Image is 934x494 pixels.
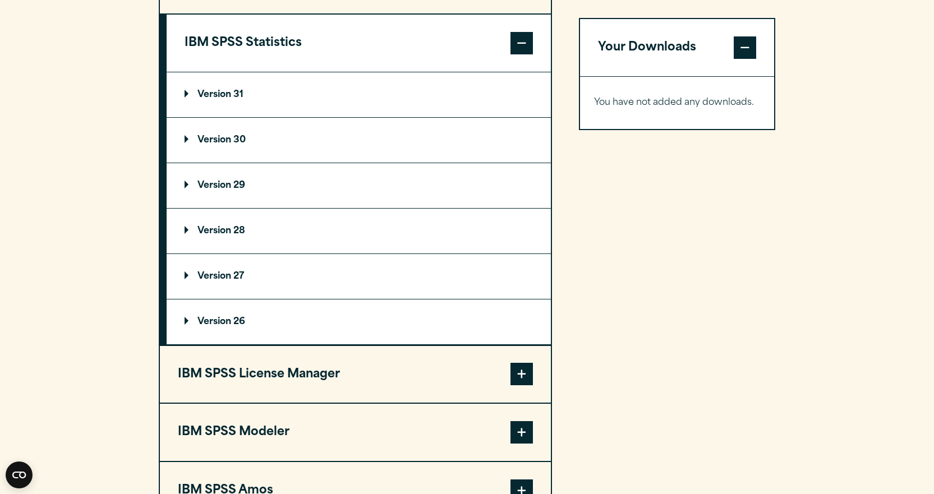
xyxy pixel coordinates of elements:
summary: Version 28 [167,209,551,253]
p: You have not added any downloads. [594,95,761,111]
button: Open CMP widget [6,461,33,488]
button: Your Downloads [580,19,775,76]
div: Your Downloads [580,76,775,129]
div: IBM SPSS Statistics [167,72,551,345]
button: IBM SPSS Statistics [167,15,551,72]
p: Version 27 [185,272,244,281]
p: Version 31 [185,90,243,99]
button: IBM SPSS Modeler [160,404,551,461]
summary: Version 31 [167,72,551,117]
summary: Version 26 [167,299,551,344]
p: Version 30 [185,136,246,145]
summary: Version 30 [167,118,551,163]
p: Version 28 [185,227,245,236]
p: Version 29 [185,181,245,190]
summary: Version 27 [167,254,551,299]
button: IBM SPSS License Manager [160,346,551,403]
summary: Version 29 [167,163,551,208]
p: Version 26 [185,317,245,326]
